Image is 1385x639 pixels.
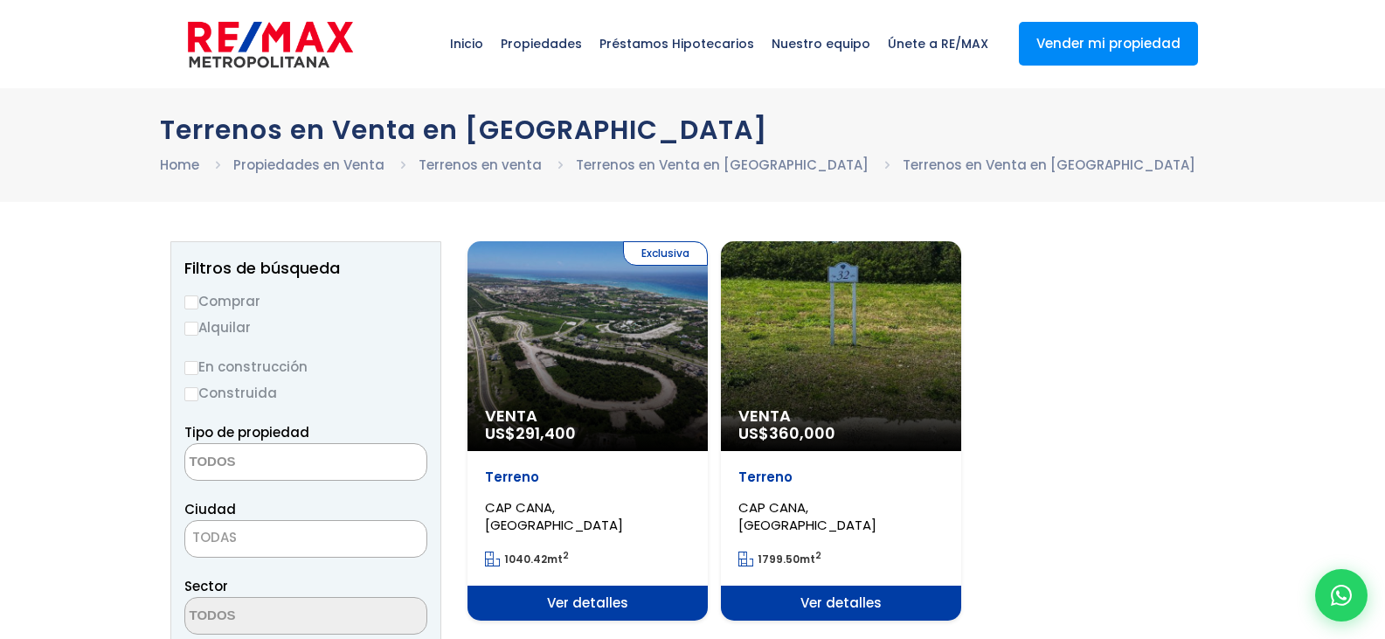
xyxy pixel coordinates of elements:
label: Comprar [184,290,427,312]
span: Préstamos Hipotecarios [591,17,763,70]
span: Ciudad [184,500,236,518]
span: Exclusiva [623,241,708,266]
h1: Terrenos en Venta en [GEOGRAPHIC_DATA] [160,115,1226,145]
span: 1040.42 [504,552,547,566]
textarea: Search [185,598,355,636]
span: US$ [738,422,835,444]
label: En construcción [184,356,427,378]
a: Venta US$360,000 Terreno CAP CANA, [GEOGRAPHIC_DATA] 1799.50mt2 Ver detalles [721,241,961,621]
span: US$ [485,422,576,444]
input: Alquilar [184,322,198,336]
label: Construida [184,382,427,404]
li: Terrenos en Venta en [GEOGRAPHIC_DATA] [903,154,1195,176]
p: Terreno [738,469,944,486]
input: Construida [184,387,198,401]
span: mt [738,552,821,566]
span: 291,400 [516,422,576,444]
span: Ver detalles [467,586,708,621]
sup: 2 [815,549,821,562]
span: Venta [485,407,690,425]
a: Terrenos en venta [419,156,542,174]
span: 1799.50 [758,552,800,566]
span: 360,000 [769,422,835,444]
span: Venta [738,407,944,425]
span: Propiedades [492,17,591,70]
span: TODAS [192,528,237,546]
span: CAP CANA, [GEOGRAPHIC_DATA] [738,498,876,534]
input: Comprar [184,295,198,309]
span: Sector [184,577,228,595]
sup: 2 [563,549,569,562]
textarea: Search [185,444,355,482]
span: Inicio [441,17,492,70]
span: mt [485,552,569,566]
a: Terrenos en Venta en [GEOGRAPHIC_DATA] [576,156,869,174]
p: Terreno [485,469,690,486]
span: Tipo de propiedad [184,423,309,441]
span: TODAS [184,520,427,558]
a: Vender mi propiedad [1019,22,1198,66]
input: En construcción [184,361,198,375]
a: Home [160,156,199,174]
a: Propiedades en Venta [233,156,384,174]
span: CAP CANA, [GEOGRAPHIC_DATA] [485,498,623,534]
img: remax-metropolitana-logo [188,18,353,71]
label: Alquilar [184,316,427,338]
a: Exclusiva Venta US$291,400 Terreno CAP CANA, [GEOGRAPHIC_DATA] 1040.42mt2 Ver detalles [467,241,708,621]
span: Nuestro equipo [763,17,879,70]
h2: Filtros de búsqueda [184,260,427,277]
span: Únete a RE/MAX [879,17,997,70]
span: Ver detalles [721,586,961,621]
span: TODAS [185,525,426,550]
